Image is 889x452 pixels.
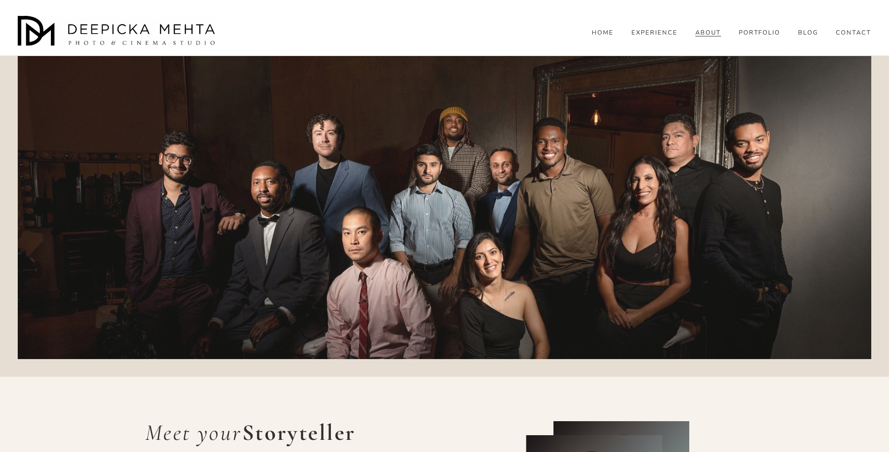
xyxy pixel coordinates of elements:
[592,28,614,37] a: HOME
[739,28,781,37] a: PORTFOLIO
[695,28,721,37] a: ABOUT
[631,28,678,37] a: EXPERIENCE
[145,419,242,446] em: Meet your
[798,28,818,37] a: folder dropdown
[836,28,871,37] a: CONTACT
[798,29,818,37] span: BLOG
[18,16,218,49] img: Austin Wedding Photographer - Deepicka Mehta Photography &amp; Cinematography
[242,419,356,446] strong: Storyteller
